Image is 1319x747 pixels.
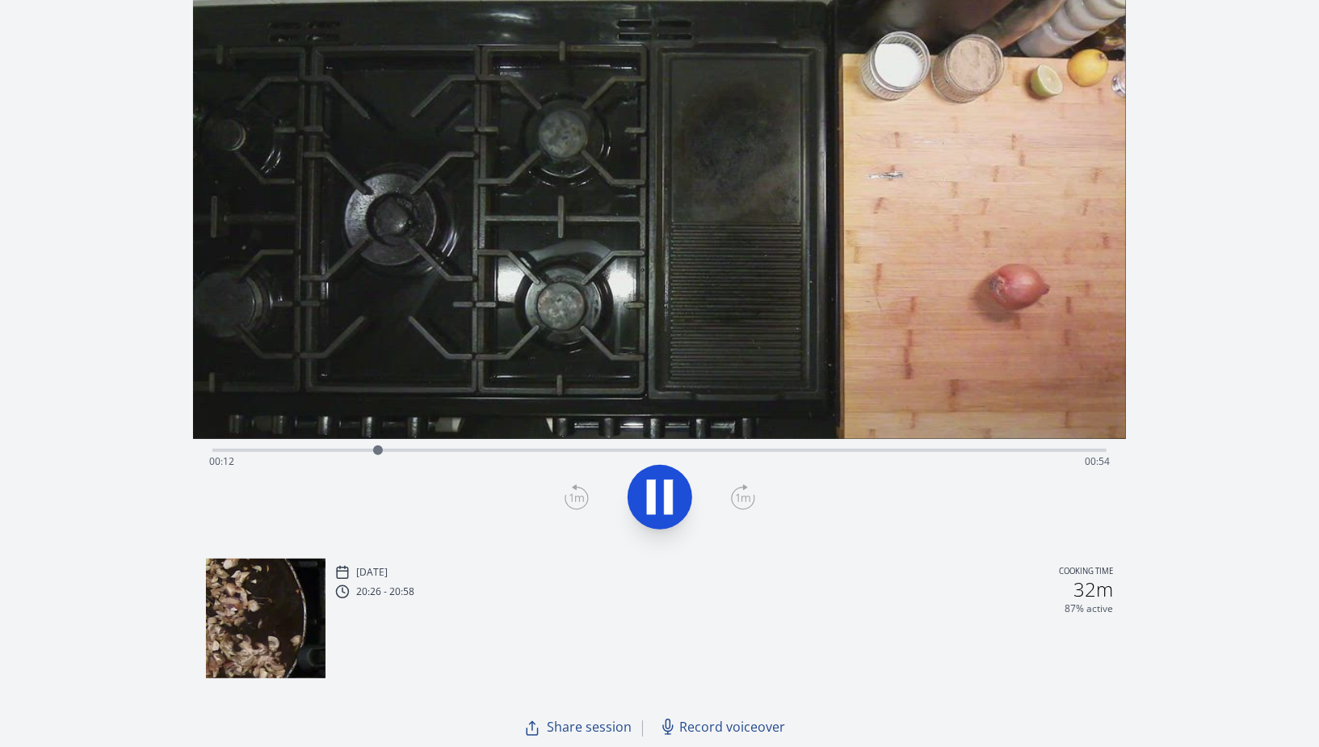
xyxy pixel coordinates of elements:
span: Record voiceover [679,717,785,736]
p: Cooking time [1059,565,1113,580]
img: 250926192703_thumb.jpeg [206,559,326,678]
span: 00:12 [209,454,234,468]
a: Record voiceover [653,711,795,743]
span: Share session [547,717,632,736]
span: 00:54 [1085,454,1110,468]
span: | [638,715,647,738]
p: 87% active [1065,602,1113,615]
p: [DATE] [356,566,388,579]
h2: 32m [1073,580,1113,599]
p: 20:26 - 20:58 [356,585,414,598]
